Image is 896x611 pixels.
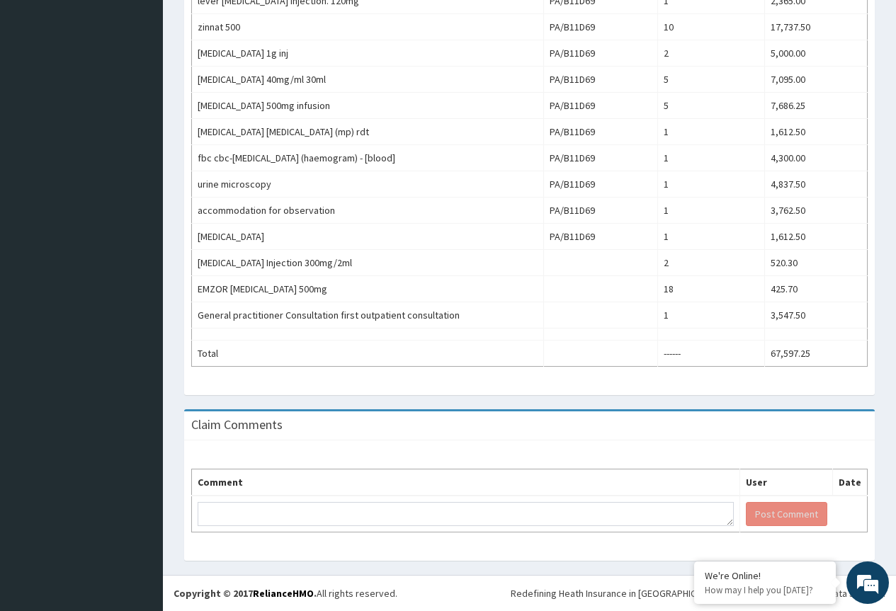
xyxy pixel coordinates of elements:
[764,198,867,224] td: 3,762.50
[739,469,833,496] th: User
[764,145,867,171] td: 4,300.00
[74,79,238,98] div: Chat with us now
[764,14,867,40] td: 17,737.50
[192,14,544,40] td: zinnat 500
[764,40,867,67] td: 5,000.00
[192,341,544,367] td: Total
[192,119,544,145] td: [MEDICAL_DATA] [MEDICAL_DATA] (mp) rdt
[543,67,657,93] td: PA/B11D69
[543,171,657,198] td: PA/B11D69
[192,93,544,119] td: [MEDICAL_DATA] 500mg infusion
[7,387,270,436] textarea: Type your message and hit 'Enter'
[657,40,764,67] td: 2
[764,250,867,276] td: 520.30
[253,587,314,600] a: RelianceHMO
[192,171,544,198] td: urine microscopy
[192,67,544,93] td: [MEDICAL_DATA] 40mg/ml 30ml
[543,40,657,67] td: PA/B11D69
[764,302,867,329] td: 3,547.50
[82,178,195,321] span: We're online!
[657,145,764,171] td: 1
[746,502,827,526] button: Post Comment
[192,276,544,302] td: EMZOR [MEDICAL_DATA] 500mg
[764,341,867,367] td: 67,597.25
[657,250,764,276] td: 2
[192,302,544,329] td: General practitioner Consultation first outpatient consultation
[174,587,317,600] strong: Copyright © 2017 .
[192,469,740,496] th: Comment
[657,93,764,119] td: 5
[192,40,544,67] td: [MEDICAL_DATA] 1g inj
[543,224,657,250] td: PA/B11D69
[232,7,266,41] div: Minimize live chat window
[764,67,867,93] td: 7,095.00
[543,14,657,40] td: PA/B11D69
[192,145,544,171] td: fbc cbc-[MEDICAL_DATA] (haemogram) - [blood]
[657,198,764,224] td: 1
[26,71,57,106] img: d_794563401_company_1708531726252_794563401
[543,198,657,224] td: PA/B11D69
[511,586,885,600] div: Redefining Heath Insurance in [GEOGRAPHIC_DATA] using Telemedicine and Data Science!
[657,119,764,145] td: 1
[764,171,867,198] td: 4,837.50
[657,67,764,93] td: 5
[657,171,764,198] td: 1
[764,276,867,302] td: 425.70
[543,145,657,171] td: PA/B11D69
[657,341,764,367] td: ------
[657,14,764,40] td: 10
[764,224,867,250] td: 1,612.50
[191,418,283,431] h3: Claim Comments
[192,250,544,276] td: [MEDICAL_DATA] Injection 300mg/2ml
[192,198,544,224] td: accommodation for observation
[657,276,764,302] td: 18
[705,584,825,596] p: How may I help you today?
[657,302,764,329] td: 1
[833,469,868,496] th: Date
[657,224,764,250] td: 1
[543,119,657,145] td: PA/B11D69
[764,93,867,119] td: 7,686.25
[543,93,657,119] td: PA/B11D69
[764,119,867,145] td: 1,612.50
[705,569,825,582] div: We're Online!
[163,575,896,611] footer: All rights reserved.
[192,224,544,250] td: [MEDICAL_DATA]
